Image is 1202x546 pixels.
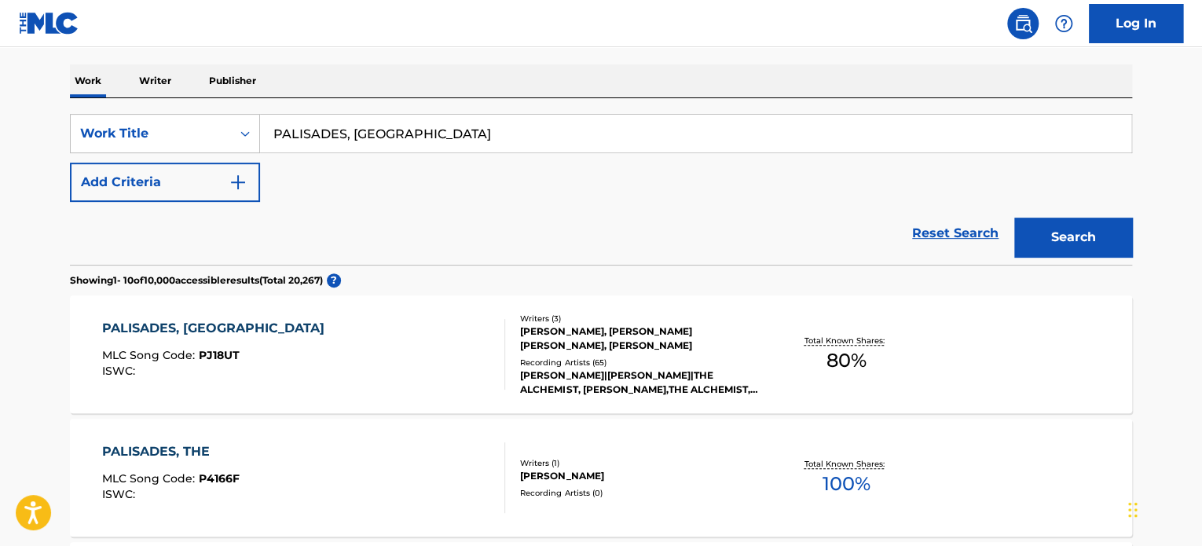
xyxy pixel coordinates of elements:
div: Recording Artists ( 0 ) [520,487,757,499]
span: P4166F [199,471,240,486]
span: MLC Song Code : [102,348,199,362]
p: Showing 1 - 10 of 10,000 accessible results (Total 20,267 ) [70,273,323,288]
button: Search [1014,218,1132,257]
div: [PERSON_NAME] [520,469,757,483]
form: Search Form [70,114,1132,265]
div: PALISADES, THE [102,442,240,461]
span: 100 % [822,470,870,498]
div: Help [1048,8,1079,39]
img: 9d2ae6d4665cec9f34b9.svg [229,173,247,192]
div: Drag [1128,486,1138,533]
div: [PERSON_NAME], [PERSON_NAME] [PERSON_NAME], [PERSON_NAME] [520,324,757,353]
div: PALISADES, [GEOGRAPHIC_DATA] [102,319,332,338]
img: MLC Logo [19,12,79,35]
div: [PERSON_NAME]|[PERSON_NAME]|THE ALCHEMIST, [PERSON_NAME],THE ALCHEMIST,[PERSON_NAME], [PERSON_NAM... [520,368,757,397]
span: MLC Song Code : [102,471,199,486]
span: ISWC : [102,364,139,378]
a: Log In [1089,4,1183,43]
span: ISWC : [102,487,139,501]
a: PALISADES, THEMLC Song Code:P4166FISWC:Writers (1)[PERSON_NAME]Recording Artists (0)Total Known S... [70,419,1132,537]
p: Publisher [204,64,261,97]
button: Add Criteria [70,163,260,202]
iframe: Chat Widget [1123,471,1202,546]
a: Reset Search [904,216,1006,251]
span: PJ18UT [199,348,240,362]
span: ? [327,273,341,288]
p: Total Known Shares: [804,335,888,346]
div: Work Title [80,124,222,143]
a: PALISADES, [GEOGRAPHIC_DATA]MLC Song Code:PJ18UTISWC:Writers (3)[PERSON_NAME], [PERSON_NAME] [PER... [70,295,1132,413]
p: Writer [134,64,176,97]
span: 80 % [826,346,866,375]
div: Recording Artists ( 65 ) [520,357,757,368]
div: Writers ( 1 ) [520,457,757,469]
img: help [1054,14,1073,33]
img: search [1013,14,1032,33]
div: Writers ( 3 ) [520,313,757,324]
p: Total Known Shares: [804,458,888,470]
p: Work [70,64,106,97]
a: Public Search [1007,8,1039,39]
